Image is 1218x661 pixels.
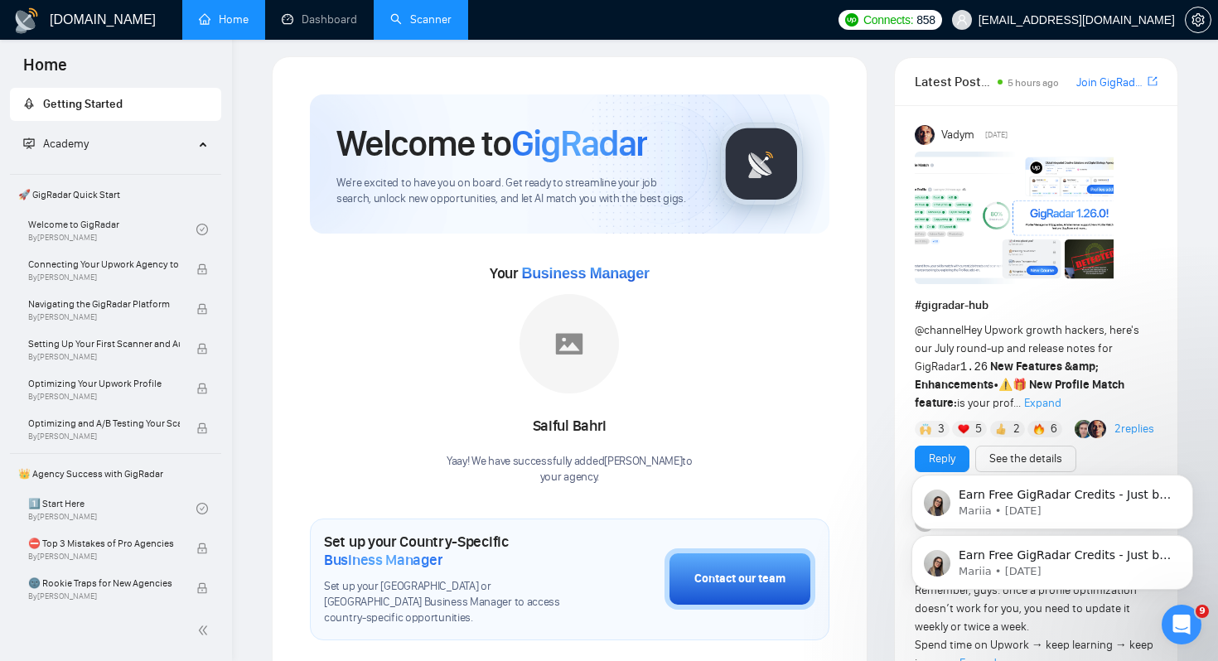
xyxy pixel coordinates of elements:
button: Contact our team [665,548,815,610]
span: Connects: [863,11,913,29]
span: Setting Up Your First Scanner and Auto-Bidder [28,335,180,352]
span: [DATE] [985,128,1008,142]
span: Home [10,53,80,88]
span: Academy [23,137,89,151]
span: 🌚 Rookie Traps for New Agencies [28,575,180,591]
span: Navigating the GigRadar Platform [28,296,180,312]
span: check-circle [196,503,208,514]
code: 1.26 [960,360,988,374]
img: Vadym [915,125,935,145]
span: By [PERSON_NAME] [28,432,180,441]
h1: # gigradar-hub [915,297,1158,315]
span: We're excited to have you on board. Get ready to streamline your job search, unlock new opportuni... [336,176,694,207]
span: lock [196,582,208,594]
span: lock [196,383,208,394]
a: searchScanner [390,12,452,27]
span: Set up your [GEOGRAPHIC_DATA] or [GEOGRAPHIC_DATA] Business Manager to access country-specific op... [324,579,582,626]
span: 9 [1196,605,1209,618]
span: Your [490,264,650,282]
span: fund-projection-screen [23,138,35,149]
span: lock [196,303,208,315]
span: Business Manager [324,551,442,569]
span: By [PERSON_NAME] [28,552,180,562]
span: rocket [23,98,35,109]
h1: Welcome to [336,121,647,166]
span: Optimizing and A/B Testing Your Scanner for Better Results [28,415,180,432]
div: Contact our team [694,570,785,588]
a: homeHome [199,12,249,27]
span: lock [196,343,208,355]
span: double-left [197,622,214,639]
li: Getting Started [10,88,221,121]
iframe: Intercom notifications message [887,369,1218,616]
span: Academy [43,137,89,151]
span: By [PERSON_NAME] [28,591,180,601]
a: Welcome to GigRadarBy[PERSON_NAME] [28,211,196,248]
img: gigradar-logo.png [720,123,803,205]
span: 👑 Agency Success with GigRadar [12,457,220,490]
span: By [PERSON_NAME] [28,392,180,402]
img: logo [13,7,40,34]
span: 🚀 GigRadar Quick Start [12,178,220,211]
h1: Set up your Country-Specific [324,533,582,569]
span: Getting Started [43,97,123,111]
span: Hey Upwork growth hackers, here's our July round-up and release notes for GigRadar • is your prof... [915,323,1139,410]
span: Business Manager [521,265,649,282]
a: export [1148,74,1158,89]
span: By [PERSON_NAME] [28,273,180,282]
span: By [PERSON_NAME] [28,352,180,362]
a: setting [1185,13,1211,27]
span: ⛔ Top 3 Mistakes of Pro Agencies [28,535,180,552]
img: F09AC4U7ATU-image.png [915,152,1114,284]
span: By [PERSON_NAME] [28,312,180,322]
p: your agency . [447,470,693,485]
img: placeholder.png [520,294,619,393]
span: Connecting Your Upwork Agency to GigRadar [28,256,180,273]
span: lock [196,543,208,554]
span: Vadym [941,126,974,144]
span: setting [1186,13,1211,27]
span: @channel [915,323,964,337]
button: setting [1185,7,1211,33]
span: check-circle [196,224,208,235]
span: lock [196,422,208,434]
span: lock [196,263,208,275]
div: Yaay! We have successfully added [PERSON_NAME] to [447,454,693,485]
span: user [956,14,968,26]
span: GigRadar [511,121,647,166]
a: 1️⃣ Start HereBy[PERSON_NAME] [28,490,196,527]
div: Saiful Bahri [447,413,693,441]
a: Join GigRadar Slack Community [1076,74,1144,92]
span: Optimizing Your Upwork Profile [28,375,180,392]
span: export [1148,75,1158,88]
span: 5 hours ago [1008,77,1059,89]
a: dashboardDashboard [282,12,357,27]
strong: New Features &amp; Enhancements [915,359,1100,392]
img: upwork-logo.png [845,13,858,27]
iframe: Intercom live chat [1162,605,1201,644]
span: Latest Posts from the GigRadar Community [915,71,993,92]
span: 858 [916,11,935,29]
